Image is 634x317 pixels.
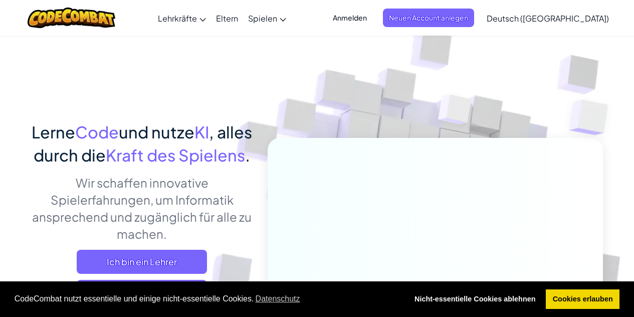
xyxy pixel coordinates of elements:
p: Wir schaffen innovative Spielerfahrungen, um Informatik ansprechend und zugänglich für alle zu ma... [32,174,253,242]
a: Ich bin ein Elternteil [77,280,207,304]
span: und nutze [119,122,194,142]
a: Spielen [243,5,291,32]
span: Lehrkräfte [158,13,197,24]
span: Deutsch ([GEOGRAPHIC_DATA]) [487,13,609,24]
a: Ich bin ein Lehrer [77,250,207,274]
a: Deutsch ([GEOGRAPHIC_DATA]) [482,5,614,32]
span: Lerne [32,122,75,142]
span: Spielen [248,13,277,24]
a: deny cookies [407,289,542,309]
img: CodeCombat logo [28,8,115,28]
button: Neuen Account anlegen [383,9,474,27]
a: allow cookies [546,289,619,309]
button: Anmelden [327,9,373,27]
a: Eltern [211,5,243,32]
a: Lehrkräfte [153,5,211,32]
span: KI [194,122,209,142]
span: . [245,145,250,165]
span: Kraft des Spielens [106,145,245,165]
a: learn more about cookies [254,291,301,306]
img: Overlap cubes [419,75,491,149]
span: Code [75,122,119,142]
span: CodeCombat nutzt essentielle und einige nicht-essentielle Cookies. [15,291,400,306]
